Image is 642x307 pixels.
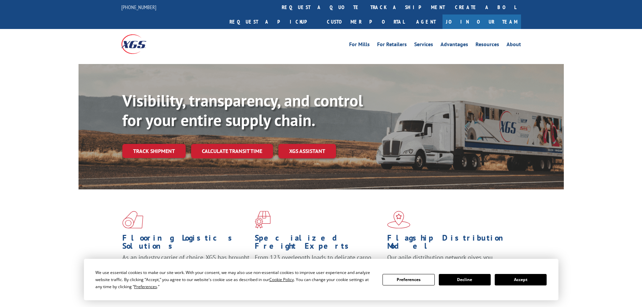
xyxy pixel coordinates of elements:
[255,234,382,253] h1: Specialized Freight Experts
[495,274,547,285] button: Accept
[84,259,558,300] div: Cookie Consent Prompt
[387,211,410,228] img: xgs-icon-flagship-distribution-model-red
[122,144,186,158] a: Track shipment
[387,253,511,269] span: Our agile distribution network gives you nationwide inventory management on demand.
[439,274,491,285] button: Decline
[387,234,515,253] h1: Flagship Distribution Model
[122,253,249,277] span: As an industry carrier of choice, XGS has brought innovation and dedication to flooring logistics...
[95,269,374,290] div: We use essential cookies to make our site work. With your consent, we may also use non-essential ...
[134,284,157,289] span: Preferences
[122,211,143,228] img: xgs-icon-total-supply-chain-intelligence-red
[377,42,407,49] a: For Retailers
[224,14,322,29] a: Request a pickup
[191,144,273,158] a: Calculate transit time
[440,42,468,49] a: Advantages
[383,274,434,285] button: Preferences
[476,42,499,49] a: Resources
[322,14,409,29] a: Customer Portal
[255,253,382,283] p: From 123 overlength loads to delicate cargo, our experienced staff knows the best way to move you...
[507,42,521,49] a: About
[349,42,370,49] a: For Mills
[269,277,294,282] span: Cookie Policy
[278,144,336,158] a: XGS ASSISTANT
[255,211,271,228] img: xgs-icon-focused-on-flooring-red
[122,234,250,253] h1: Flooring Logistics Solutions
[122,90,363,130] b: Visibility, transparency, and control for your entire supply chain.
[414,42,433,49] a: Services
[121,4,156,10] a: [PHONE_NUMBER]
[442,14,521,29] a: Join Our Team
[409,14,442,29] a: Agent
